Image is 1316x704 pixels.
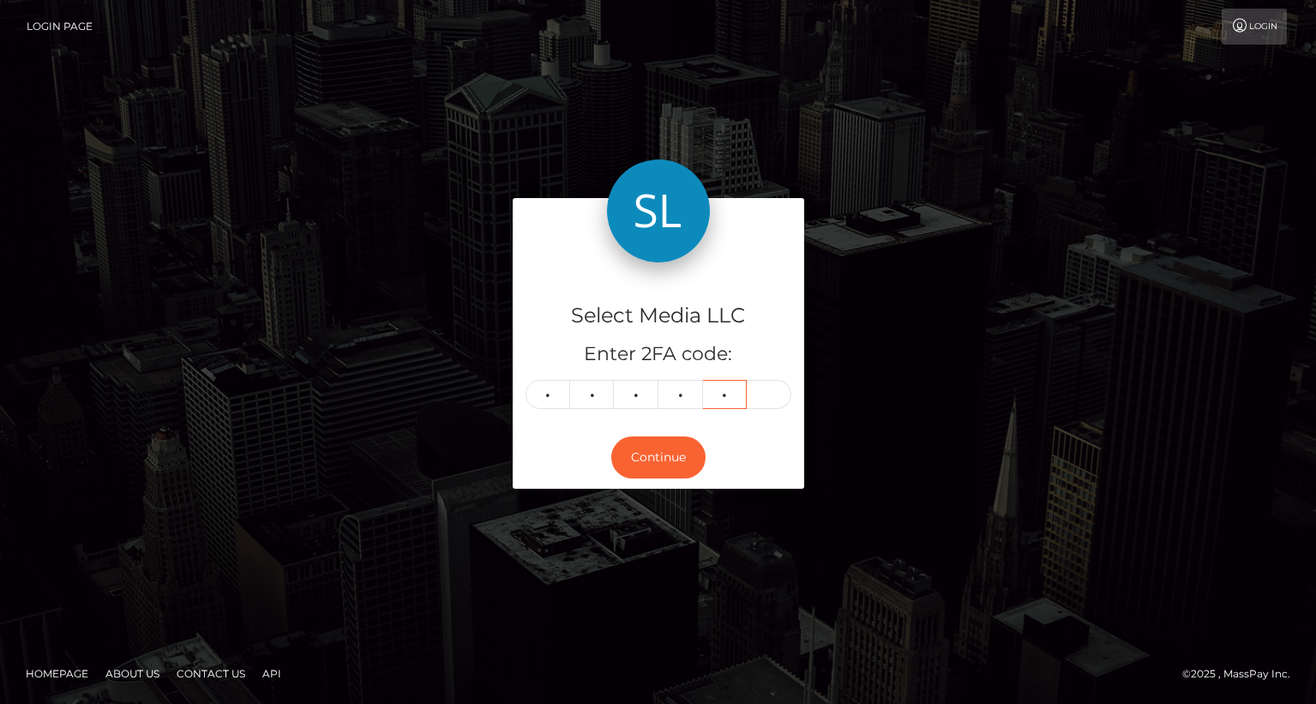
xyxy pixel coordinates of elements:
[99,660,166,687] a: About Us
[27,9,93,45] a: Login Page
[526,341,791,368] h5: Enter 2FA code:
[1182,665,1303,683] div: © 2025 , MassPay Inc.
[170,660,252,687] a: Contact Us
[607,159,710,262] img: Select Media LLC
[611,436,706,478] button: Continue
[1222,9,1287,45] a: Login
[19,660,95,687] a: Homepage
[255,660,288,687] a: API
[526,301,791,331] h4: Select Media LLC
